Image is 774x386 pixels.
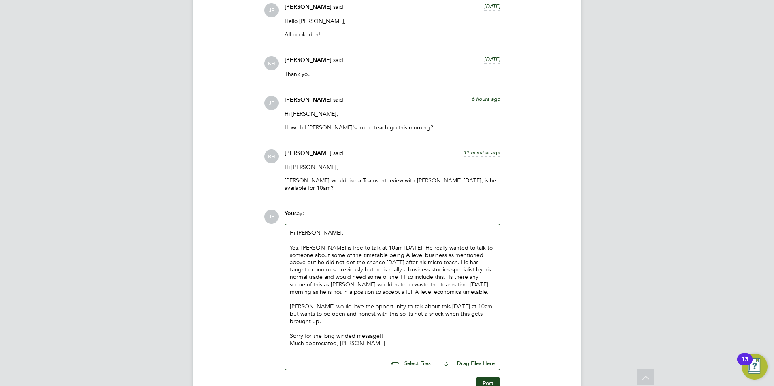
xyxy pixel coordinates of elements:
p: [PERSON_NAME] would like a Teams interview with [PERSON_NAME] [DATE], is he available for 10am? [285,177,500,191]
span: KH [264,56,279,70]
div: 13 [741,359,748,370]
div: [PERSON_NAME] would love the opportunity to talk about this [DATE] at 10am but wants to be open a... [290,303,495,325]
span: [PERSON_NAME] [285,96,332,103]
div: Much appreciated, [PERSON_NAME] [290,339,495,347]
div: Yes, [PERSON_NAME] is free to talk at 10am [DATE]. He really wanted to talk to someone about some... [290,244,495,295]
p: Hi [PERSON_NAME], [285,110,500,117]
span: [DATE] [484,3,500,10]
button: Open Resource Center, 13 new notifications [742,354,768,380]
p: How did [PERSON_NAME]'s micro teach go this morning? [285,124,500,131]
span: said: [333,149,345,157]
p: Thank you [285,70,500,78]
button: Drag Files Here [437,355,495,372]
span: JF [264,96,279,110]
p: Hi [PERSON_NAME], [285,163,500,171]
span: 11 minutes ago [464,149,500,156]
div: Sorry for the long winded message!! [290,332,495,339]
p: Hello [PERSON_NAME], [285,17,500,25]
div: Hi [PERSON_NAME], [290,229,495,347]
span: [DATE] [484,56,500,63]
span: [PERSON_NAME] [285,57,332,64]
span: said: [333,56,345,64]
span: said: [333,3,345,11]
span: RH [264,149,279,163]
span: 6 hours ago [472,95,500,102]
span: You [285,210,294,217]
span: JF [264,3,279,17]
span: [PERSON_NAME] [285,4,332,11]
p: All booked in! [285,31,500,38]
span: [PERSON_NAME] [285,150,332,157]
span: JF [264,210,279,224]
div: say: [285,210,500,224]
span: said: [333,96,345,103]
